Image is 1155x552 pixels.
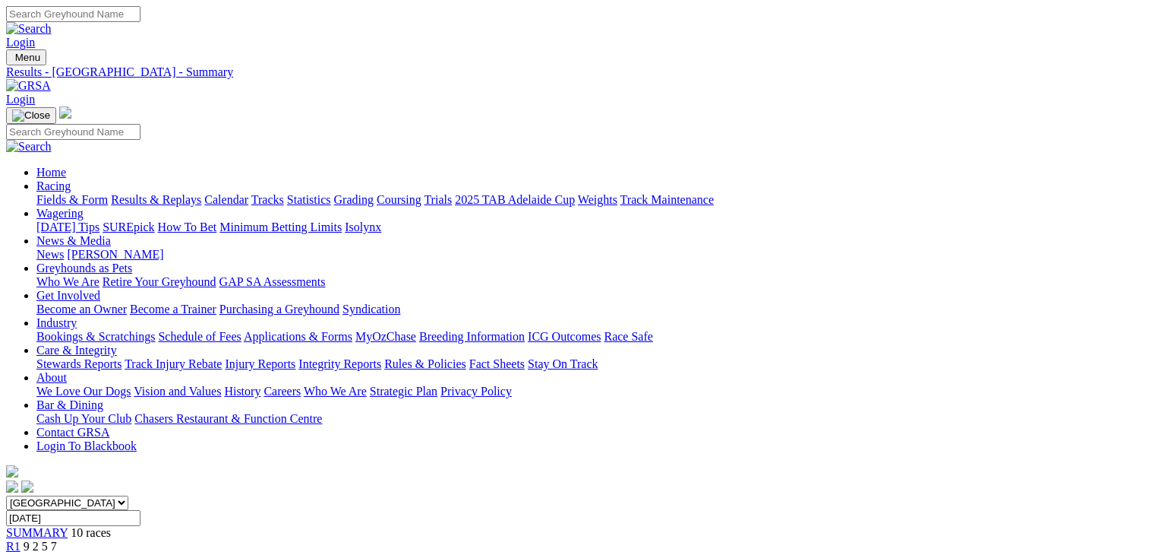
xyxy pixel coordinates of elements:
[620,193,714,206] a: Track Maintenance
[71,526,111,539] span: 10 races
[36,234,111,247] a: News & Media
[36,207,84,220] a: Wagering
[287,193,331,206] a: Statistics
[12,109,50,122] img: Close
[345,220,381,233] a: Isolynx
[528,357,598,370] a: Stay On Track
[36,412,1149,426] div: Bar & Dining
[36,357,1149,371] div: Care & Integrity
[36,275,99,288] a: Who We Are
[130,303,216,316] a: Become a Trainer
[103,220,154,233] a: SUREpick
[455,193,575,206] a: 2025 TAB Adelaide Cup
[334,193,374,206] a: Grading
[6,49,46,65] button: Toggle navigation
[224,385,260,398] a: History
[604,330,652,343] a: Race Safe
[15,52,40,63] span: Menu
[36,248,1149,262] div: News & Media
[6,465,18,477] img: logo-grsa-white.png
[6,510,140,526] input: Select date
[125,357,222,370] a: Track Injury Rebate
[59,106,71,119] img: logo-grsa-white.png
[36,439,137,452] a: Login To Blackbook
[36,385,1149,398] div: About
[6,6,140,22] input: Search
[36,248,64,261] a: News
[36,220,99,233] a: [DATE] Tips
[36,166,66,179] a: Home
[219,220,342,233] a: Minimum Betting Limits
[342,303,400,316] a: Syndication
[377,193,421,206] a: Coursing
[264,385,301,398] a: Careers
[21,481,33,493] img: twitter.svg
[419,330,525,343] a: Breeding Information
[6,124,140,140] input: Search
[440,385,512,398] a: Privacy Policy
[36,385,131,398] a: We Love Our Dogs
[158,330,241,343] a: Schedule of Fees
[370,385,437,398] a: Strategic Plan
[469,357,525,370] a: Fact Sheets
[6,93,35,106] a: Login
[36,262,132,274] a: Greyhounds as Pets
[578,193,617,206] a: Weights
[36,303,127,316] a: Become an Owner
[424,193,452,206] a: Trials
[36,220,1149,234] div: Wagering
[204,193,248,206] a: Calendar
[36,330,1149,344] div: Industry
[36,344,117,357] a: Care & Integrity
[6,481,18,493] img: facebook.svg
[304,385,367,398] a: Who We Are
[36,357,121,370] a: Stewards Reports
[36,398,103,411] a: Bar & Dining
[36,316,77,329] a: Industry
[251,193,284,206] a: Tracks
[6,22,52,36] img: Search
[36,426,109,439] a: Contact GRSA
[36,275,1149,289] div: Greyhounds as Pets
[36,193,1149,207] div: Racing
[36,303,1149,316] div: Get Involved
[6,526,68,539] a: SUMMARY
[6,65,1149,79] a: Results - [GEOGRAPHIC_DATA] - Summary
[384,357,466,370] a: Rules & Policies
[6,79,51,93] img: GRSA
[36,371,67,384] a: About
[134,412,322,425] a: Chasers Restaurant & Function Centre
[6,36,35,49] a: Login
[36,193,108,206] a: Fields & Form
[355,330,416,343] a: MyOzChase
[298,357,381,370] a: Integrity Reports
[6,107,56,124] button: Toggle navigation
[111,193,201,206] a: Results & Replays
[36,412,131,425] a: Cash Up Your Club
[36,289,100,302] a: Get Involved
[528,330,601,343] a: ICG Outcomes
[6,140,52,154] img: Search
[225,357,295,370] a: Injury Reports
[67,248,163,261] a: [PERSON_NAME]
[158,220,217,233] a: How To Bet
[103,275,216,288] a: Retire Your Greyhound
[244,330,352,343] a: Applications & Forms
[36,179,71,192] a: Racing
[219,275,326,288] a: GAP SA Assessments
[134,385,221,398] a: Vision and Values
[36,330,155,343] a: Bookings & Scratchings
[219,303,339,316] a: Purchasing a Greyhound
